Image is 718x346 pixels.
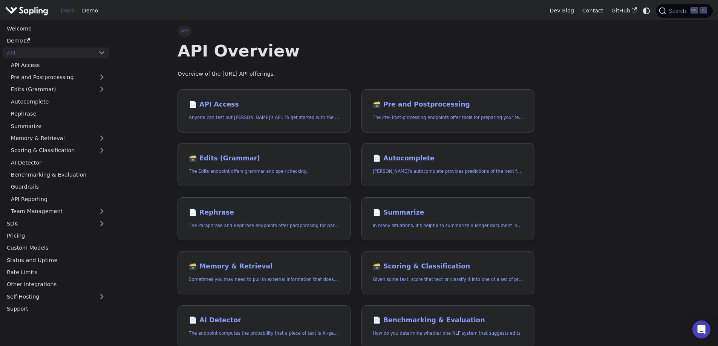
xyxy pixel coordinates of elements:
a: Autocomplete [7,96,109,107]
p: Given some text, score that text or classify it into one of a set of pre-specified categories. [373,276,523,283]
a: Status and Uptime [3,255,109,265]
h2: Edits (Grammar) [189,154,339,163]
p: How do you determine whether one NLP system that suggests edits [373,330,523,337]
a: API Reporting [7,194,109,204]
a: Contact [578,5,608,17]
a: Pre and Postprocessing [7,72,109,83]
a: 📄️ RephraseThe Paraphrase and Rephrase endpoints offer paraphrasing for particular styles. [178,197,351,241]
a: API [3,47,94,58]
p: Sapling's autocomplete provides predictions of the next few characters or words [373,168,523,175]
p: Sometimes you may need to pull in external information that doesn't fit in the context size of an... [189,276,339,283]
a: Benchmarking & Evaluation [7,169,109,180]
div: Open Intercom Messenger [692,320,710,338]
a: Rephrase [7,108,109,119]
a: API Access [7,59,109,70]
img: Sapling.ai [5,5,48,16]
a: Sapling.ai [5,5,51,16]
a: Team Management [7,206,109,217]
p: The Paraphrase and Rephrase endpoints offer paraphrasing for particular styles. [189,222,339,229]
a: Demo [3,35,109,46]
button: Expand sidebar category 'SDK' [94,218,109,229]
a: 🗃️ Pre and PostprocessingThe Pre- Post-processing endpoints offer tools for preparing your text d... [361,89,534,133]
h2: Pre and Postprocessing [373,101,523,109]
p: The endpoint computes the probability that a piece of text is AI-generated, [189,330,339,337]
span: Search [666,8,690,14]
a: Summarize [7,120,109,131]
a: Welcome [3,23,109,34]
a: Self-Hosting [3,291,109,302]
h1: API Overview [178,41,534,61]
a: Rate Limits [3,267,109,278]
p: The Pre- Post-processing endpoints offer tools for preparing your text data for ingestation as we... [373,114,523,121]
a: 📄️ API AccessAnyone can test out [PERSON_NAME]'s API. To get started with the API, simply: [178,89,351,133]
h2: Autocomplete [373,154,523,163]
h2: Summarize [373,209,523,217]
a: 📄️ Autocomplete[PERSON_NAME]'s autocomplete provides predictions of the next few characters or words [361,143,534,187]
a: Edits (Grammar) [7,84,109,95]
a: GitHub [607,5,641,17]
h2: Rephrase [189,209,339,217]
a: Custom Models [3,242,109,253]
h2: API Access [189,101,339,109]
kbd: K [700,7,707,14]
a: Docs [57,5,78,17]
button: Switch between dark and light mode (currently system mode) [641,5,652,16]
a: Memory & Retrieval [7,133,109,144]
button: Collapse sidebar category 'API' [94,47,109,58]
a: 🗃️ Memory & RetrievalSometimes you may need to pull in external information that doesn't fit in t... [178,251,351,294]
a: 📄️ SummarizeIn many situations, it's helpful to summarize a longer document into a shorter, more ... [361,197,534,241]
a: Other Integrations [3,279,109,290]
a: Dev Blog [545,5,578,17]
a: SDK [3,218,94,229]
p: Overview of the [URL] API offerings. [178,70,534,79]
a: Guardrails [7,181,109,192]
span: API [178,26,191,36]
p: In many situations, it's helpful to summarize a longer document into a shorter, more easily diges... [373,222,523,229]
button: Search (Ctrl+K) [656,4,712,18]
a: Scoring & Classification [7,145,109,156]
a: Pricing [3,230,109,241]
a: AI Detector [7,157,109,168]
h2: Benchmarking & Evaluation [373,316,523,325]
a: 🗃️ Edits (Grammar)The Edits endpoint offers grammar and spell checking. [178,143,351,187]
p: The Edits endpoint offers grammar and spell checking. [189,168,339,175]
a: Support [3,303,109,314]
h2: AI Detector [189,316,339,325]
nav: Breadcrumbs [178,26,534,36]
h2: Scoring & Classification [373,262,523,271]
a: 🗃️ Scoring & ClassificationGiven some text, score that text or classify it into one of a set of p... [361,251,534,294]
p: Anyone can test out Sapling's API. To get started with the API, simply: [189,114,339,121]
h2: Memory & Retrieval [189,262,339,271]
a: Demo [78,5,102,17]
